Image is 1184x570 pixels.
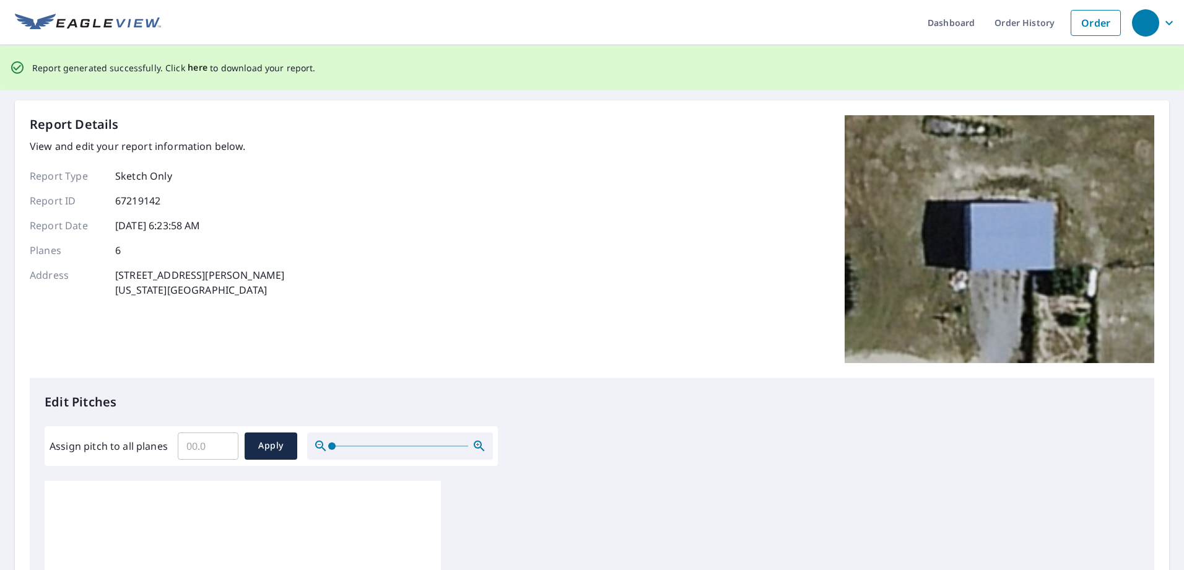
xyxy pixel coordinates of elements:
img: EV Logo [15,14,161,32]
p: 6 [115,243,121,258]
p: Report generated successfully. Click to download your report. [32,60,316,76]
p: Planes [30,243,104,258]
p: [STREET_ADDRESS][PERSON_NAME] [US_STATE][GEOGRAPHIC_DATA] [115,268,284,297]
p: Edit Pitches [45,393,1139,411]
p: 67219142 [115,193,160,208]
label: Assign pitch to all planes [50,439,168,454]
button: Apply [245,432,297,460]
p: [DATE] 6:23:58 AM [115,218,201,233]
p: Address [30,268,104,297]
p: Report Date [30,218,104,233]
a: Order [1071,10,1121,36]
span: Apply [255,438,287,454]
input: 00.0 [178,429,238,463]
p: View and edit your report information below. [30,139,284,154]
p: Sketch Only [115,169,172,183]
img: Top image [845,115,1154,363]
p: Report Type [30,169,104,183]
button: here [188,60,208,76]
p: Report ID [30,193,104,208]
p: Report Details [30,115,119,134]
